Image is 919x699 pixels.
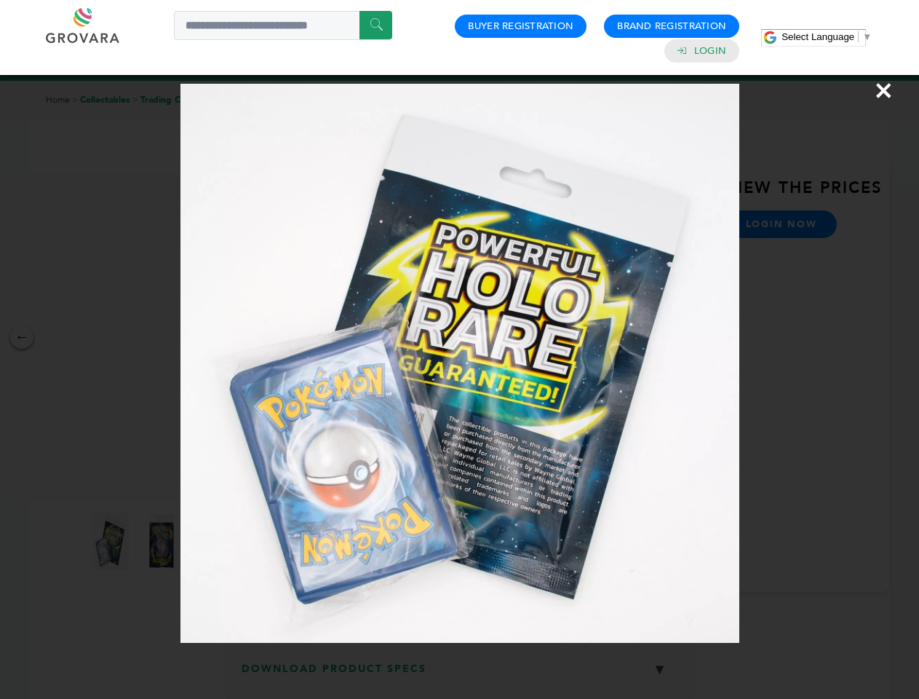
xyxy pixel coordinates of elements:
[694,44,726,58] a: Login
[781,31,854,42] span: Select Language
[862,31,872,42] span: ▼
[858,31,859,42] span: ​
[180,84,739,643] img: Image Preview
[617,20,726,33] a: Brand Registration
[781,31,872,42] a: Select Language​
[874,70,894,111] span: ×
[468,20,573,33] a: Buyer Registration
[174,11,392,40] input: Search a product or brand...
